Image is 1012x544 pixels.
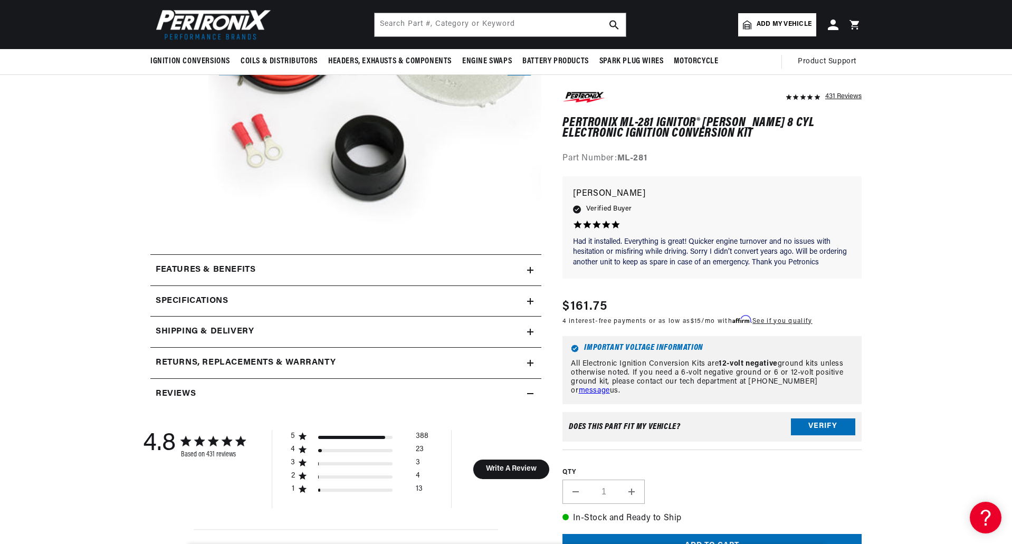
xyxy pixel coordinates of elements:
[323,49,457,74] summary: Headers, Exhausts & Components
[562,468,862,477] label: QTY
[457,49,517,74] summary: Engine Swaps
[732,316,751,323] span: Affirm
[562,512,862,526] p: In-Stock and Ready to Ship
[156,356,336,370] h2: Returns, Replacements & Warranty
[562,118,862,139] h1: PerTronix ML-281 Ignitor® [PERSON_NAME] 8 cyl Electronic Ignition Conversion Kit
[798,56,856,68] span: Product Support
[416,471,420,484] div: 4
[752,318,812,325] a: See if you qualify - Learn more about Affirm Financing (opens in modal)
[156,294,228,308] h2: Specifications
[150,56,230,67] span: Ignition Conversions
[328,56,452,67] span: Headers, Exhausts & Components
[586,204,632,215] span: Verified Buyer
[291,471,428,484] div: 2 star by 4 reviews
[143,430,176,459] div: 4.8
[798,49,862,74] summary: Product Support
[571,360,853,396] p: All Electronic Ignition Conversion Kits are ground kits unless otherwise noted. If you need a 6-v...
[674,56,718,67] span: Motorcycle
[617,155,647,163] strong: ML-281
[562,316,812,326] p: 4 interest-free payments or as low as /mo with .
[825,90,862,102] div: 431 Reviews
[594,49,669,74] summary: Spark Plug Wires
[416,432,428,445] div: 388
[291,458,295,467] div: 3
[150,49,235,74] summary: Ignition Conversions
[573,187,851,202] p: [PERSON_NAME]
[416,458,420,471] div: 3
[150,317,541,347] summary: Shipping & Delivery
[462,56,512,67] span: Engine Swaps
[150,6,272,43] img: Pertronix
[522,56,589,67] span: Battery Products
[791,418,855,435] button: Verify
[719,360,778,368] strong: 12-volt negative
[569,423,680,431] div: Does This part fit My vehicle?
[599,56,664,67] span: Spark Plug Wires
[691,318,702,325] span: $15
[562,297,607,316] span: $161.75
[757,20,811,30] span: Add my vehicle
[291,484,428,498] div: 1 star by 13 reviews
[291,471,295,481] div: 2
[416,484,423,498] div: 13
[573,237,851,268] p: Had it installed. Everything is great! Quicker engine turnover and no issues with hesitation or m...
[291,484,295,494] div: 1
[562,152,862,166] div: Part Number:
[291,432,295,441] div: 5
[291,458,428,471] div: 3 star by 3 reviews
[156,325,254,339] h2: Shipping & Delivery
[291,445,428,458] div: 4 star by 23 reviews
[150,286,541,317] summary: Specifications
[571,345,853,353] h6: Important Voltage Information
[181,451,245,459] div: Based on 431 reviews
[291,432,428,445] div: 5 star by 388 reviews
[235,49,323,74] summary: Coils & Distributors
[150,348,541,378] summary: Returns, Replacements & Warranty
[669,49,723,74] summary: Motorcycle
[579,387,610,395] a: message
[156,387,196,401] h2: Reviews
[156,263,255,277] h2: Features & Benefits
[517,49,594,74] summary: Battery Products
[473,460,549,479] button: Write A Review
[291,445,295,454] div: 4
[150,255,541,285] summary: Features & Benefits
[241,56,318,67] span: Coils & Distributors
[375,13,626,36] input: Search Part #, Category or Keyword
[603,13,626,36] button: search button
[738,13,816,36] a: Add my vehicle
[416,445,424,458] div: 23
[150,379,541,409] summary: Reviews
